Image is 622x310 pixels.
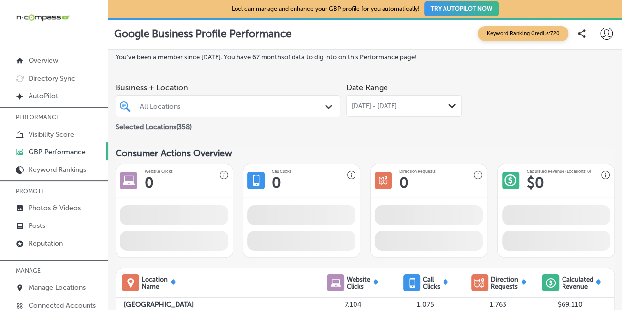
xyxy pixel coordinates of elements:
[317,300,389,309] p: 7,104
[29,148,86,156] p: GBP Performance
[29,204,81,212] p: Photos & Videos
[462,300,534,309] p: 1,763
[346,83,388,92] label: Date Range
[16,13,70,22] img: 660ab0bf-5cc7-4cb8-ba1c-48b5ae0f18e60NCTV_CLogo_TV_Black_-500x88.png
[114,28,292,40] p: Google Business Profile Performance
[116,54,615,61] label: You've been a member since [DATE] . You have 67 months of data to dig into on this Performance page!
[29,130,74,139] p: Visibility Score
[29,92,58,100] p: AutoPilot
[389,300,462,309] p: 1,075
[124,300,317,309] label: [GEOGRAPHIC_DATA]
[399,169,436,174] h3: Direction Requests
[29,56,58,65] p: Overview
[29,74,75,83] p: Directory Sync
[29,239,63,248] p: Reputation
[29,283,86,292] p: Manage Locations
[272,169,291,174] h3: Call Clicks
[491,276,518,290] p: Direction Requests
[29,222,45,230] p: Posts
[142,276,168,290] p: Location Name
[352,102,397,110] span: [DATE] - [DATE]
[116,119,192,131] p: Selected Locations ( 358 )
[424,1,499,16] button: TRY AUTOPILOT NOW
[347,276,370,290] p: Website Clicks
[116,83,340,92] span: Business + Location
[534,300,606,309] p: $69,110
[527,174,544,192] h1: $ 0
[29,166,86,174] p: Keyword Rankings
[527,169,591,174] h3: Calculated Revenue (Locations: 0)
[145,174,154,192] h1: 0
[562,276,593,290] p: Calculated Revenue
[140,102,326,111] div: All Locations
[478,26,568,41] span: Keyword Ranking Credits: 720
[272,174,281,192] h1: 0
[116,148,232,159] span: Consumer Actions Overview
[29,301,96,310] p: Connected Accounts
[423,276,440,290] p: Call Clicks
[145,169,173,174] h3: Website Clicks
[399,174,409,192] h1: 0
